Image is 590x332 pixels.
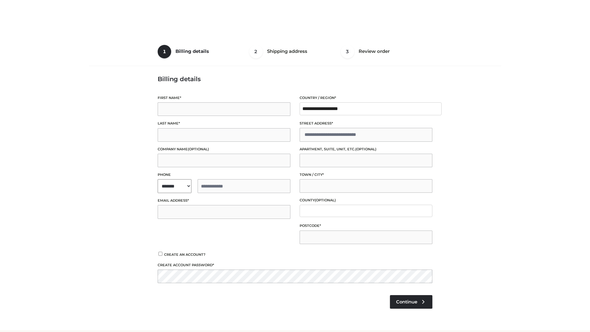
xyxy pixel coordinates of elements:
span: Create an account? [164,252,206,257]
label: Email address [158,198,290,204]
h3: Billing details [158,75,432,83]
span: 1 [158,45,171,58]
label: Phone [158,172,290,178]
label: Last name [158,121,290,126]
span: 2 [249,45,263,58]
label: Company name [158,146,290,152]
input: Create an account? [158,252,163,256]
label: County [300,197,432,203]
label: Create account password [158,262,432,268]
span: Billing details [175,48,209,54]
span: Review order [359,48,390,54]
label: First name [158,95,290,101]
span: Shipping address [267,48,307,54]
span: (optional) [355,147,376,151]
span: (optional) [188,147,209,151]
label: Street address [300,121,432,126]
label: Country / Region [300,95,432,101]
span: (optional) [315,198,336,202]
span: 3 [341,45,354,58]
label: Postcode [300,223,432,229]
span: Continue [396,299,417,305]
label: Town / City [300,172,432,178]
a: Continue [390,295,432,309]
label: Apartment, suite, unit, etc. [300,146,432,152]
